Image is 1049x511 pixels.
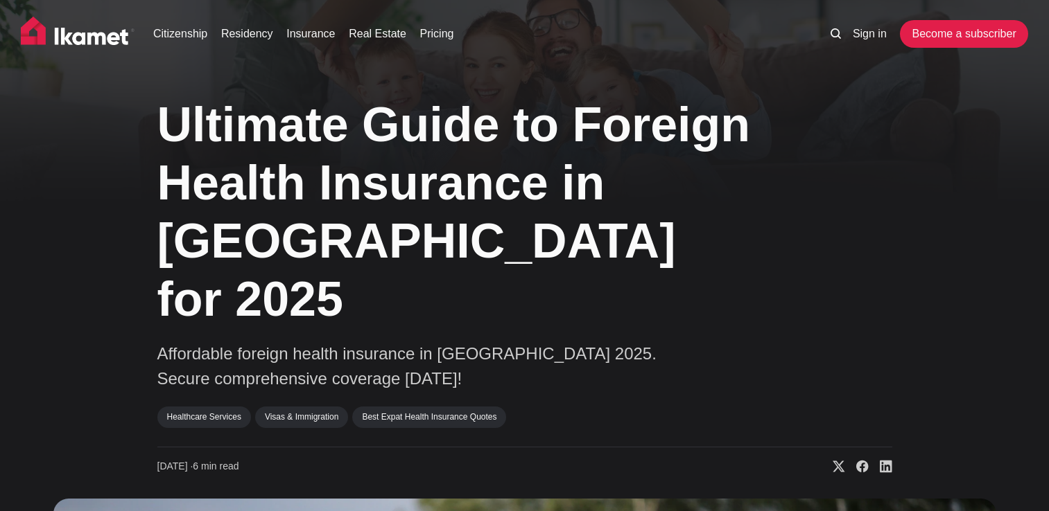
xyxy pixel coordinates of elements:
a: Visas & Immigration [255,406,348,427]
a: Citizenship [153,26,207,42]
a: Share on Linkedin [869,460,892,474]
a: Best Expat Health Insurance Quotes [352,406,506,427]
a: Become a subscriber [900,20,1028,48]
a: Insurance [286,26,335,42]
p: Affordable foreign health insurance in [GEOGRAPHIC_DATA] 2025. Secure comprehensive coverage [DATE]! [157,341,712,391]
a: Pricing [420,26,454,42]
a: Share on Facebook [845,460,869,474]
span: [DATE] ∙ [157,460,193,472]
h1: Ultimate Guide to Foreign Health Insurance in [GEOGRAPHIC_DATA] for 2025 [157,96,754,328]
a: Sign in [853,26,887,42]
a: Healthcare Services [157,406,251,427]
a: Share on X [822,460,845,474]
img: Ikamet home [21,17,135,51]
a: Residency [221,26,273,42]
a: Real Estate [349,26,406,42]
time: 6 min read [157,460,239,474]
